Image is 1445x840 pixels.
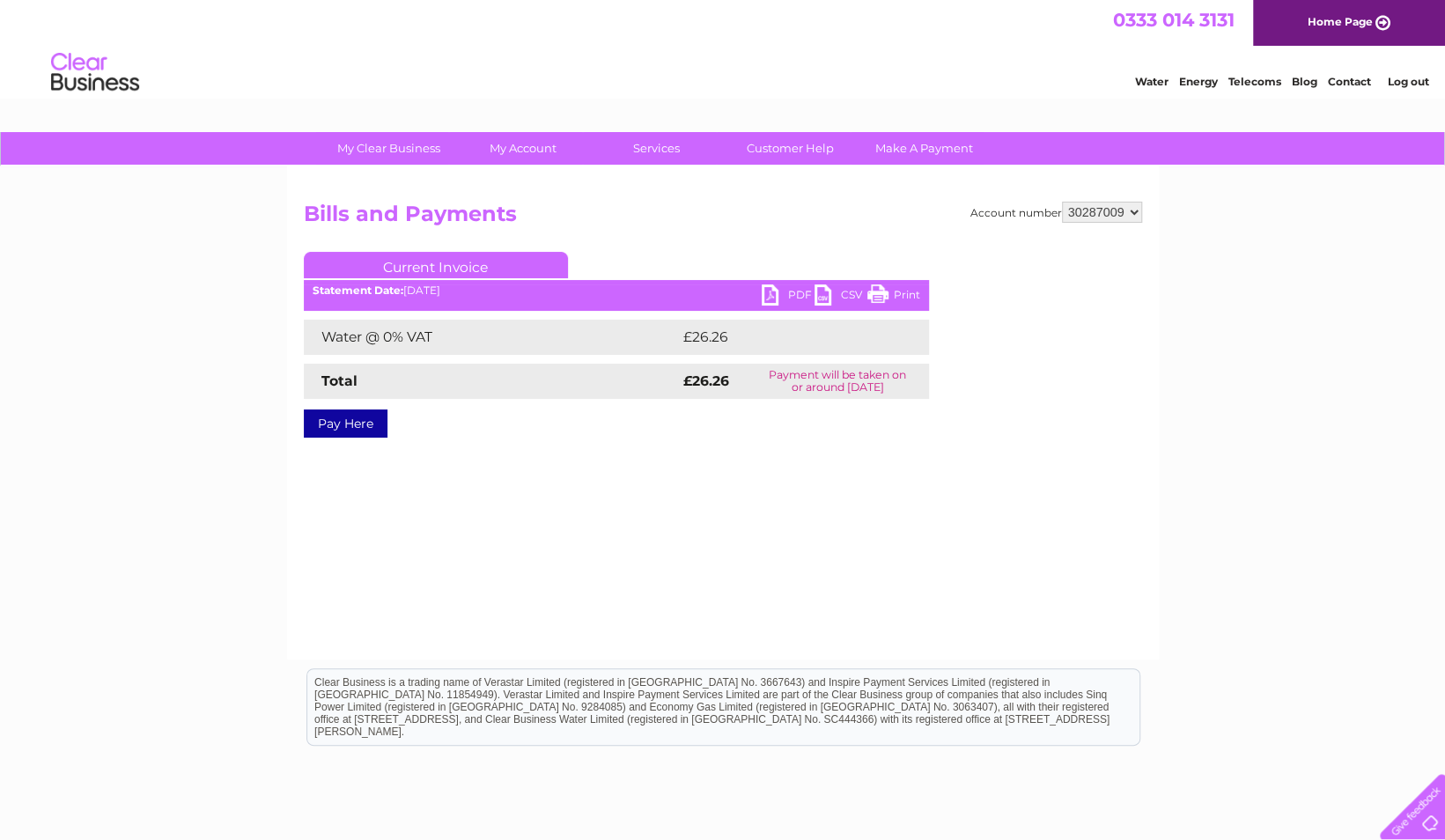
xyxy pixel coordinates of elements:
[304,202,1142,235] h2: Bills and Payments
[50,46,140,99] img: logo.png
[316,132,461,165] a: My Clear Business
[1228,75,1281,88] a: Telecoms
[679,320,894,355] td: £26.26
[304,320,679,355] td: Water @ 0% VAT
[1113,9,1235,31] a: 0333 014 3131
[747,364,929,399] td: Payment will be taken on or around [DATE]
[307,10,1139,85] div: Clear Business is a trading name of Verastar Limited (registered in [GEOGRAPHIC_DATA] No. 3667643...
[970,202,1142,223] div: Account number
[321,372,358,389] strong: Total
[304,284,929,297] div: [DATE]
[1292,75,1317,88] a: Blog
[1135,75,1169,88] a: Water
[1328,75,1371,88] a: Contact
[852,132,997,165] a: Make A Payment
[584,132,729,165] a: Services
[1387,75,1428,88] a: Log out
[718,132,863,165] a: Customer Help
[1179,75,1218,88] a: Energy
[683,372,729,389] strong: £26.26
[304,252,568,278] a: Current Invoice
[450,132,595,165] a: My Account
[815,284,867,310] a: CSV
[867,284,920,310] a: Print
[304,409,387,438] a: Pay Here
[762,284,815,310] a: PDF
[313,284,403,297] b: Statement Date:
